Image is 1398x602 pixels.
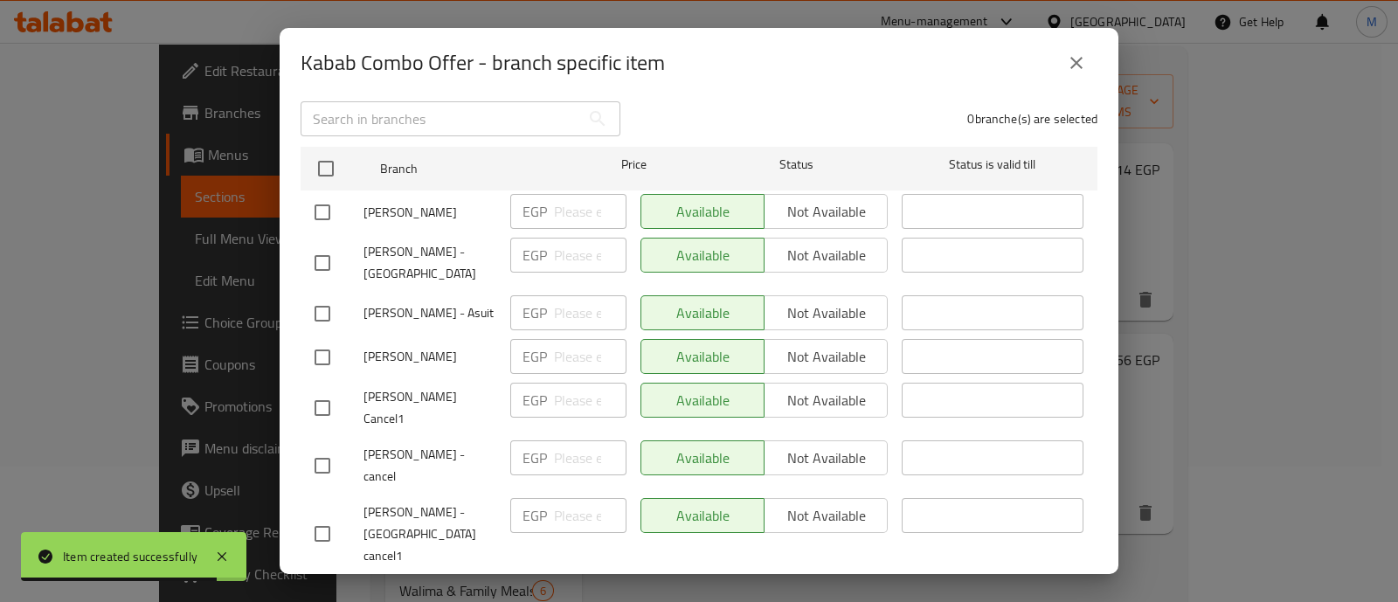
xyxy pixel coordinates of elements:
input: Please enter price [554,194,626,229]
p: EGP [523,505,547,526]
p: EGP [523,245,547,266]
input: Please enter price [554,498,626,533]
span: [PERSON_NAME] - [GEOGRAPHIC_DATA] cancel1 [363,502,496,567]
input: Please enter price [554,238,626,273]
p: EGP [523,201,547,222]
span: Price [576,154,692,176]
span: Branch [380,158,562,180]
p: EGP [523,302,547,323]
span: [PERSON_NAME] [363,202,496,224]
div: Item created successfully [63,547,197,566]
p: EGP [523,346,547,367]
h2: Kabab Combo Offer - branch specific item [301,49,665,77]
input: Please enter price [554,339,626,374]
input: Search in branches [301,101,580,136]
p: EGP [523,390,547,411]
input: Please enter price [554,295,626,330]
p: EGP [523,447,547,468]
input: Please enter price [554,383,626,418]
p: 0 branche(s) are selected [967,110,1097,128]
button: close [1055,42,1097,84]
span: [PERSON_NAME] - cancel [363,444,496,488]
span: [PERSON_NAME] - Asuit [363,302,496,324]
input: Please enter price [554,440,626,475]
span: [PERSON_NAME] - [GEOGRAPHIC_DATA] [363,241,496,285]
span: Status is valid till [902,154,1083,176]
span: Status [706,154,888,176]
span: [PERSON_NAME] Cancel1 [363,386,496,430]
span: [PERSON_NAME] [363,346,496,368]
